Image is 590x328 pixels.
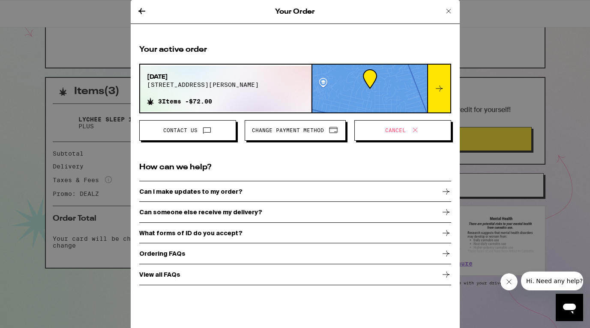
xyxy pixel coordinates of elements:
[147,81,259,88] span: [STREET_ADDRESS][PERSON_NAME]
[245,120,346,141] button: Change Payment Method
[139,188,243,195] p: Can I make updates to my order?
[139,271,180,278] p: View all FAQs
[556,294,583,321] iframe: Button to launch messaging window
[139,44,451,55] h2: Your active order
[147,73,259,81] span: [DATE]
[139,244,451,265] a: Ordering FAQs
[139,202,451,223] a: Can someone else receive my delivery?
[139,120,236,141] button: Contact Us
[163,128,198,133] span: Contact Us
[385,128,406,133] span: Cancel
[521,272,583,290] iframe: Message from company
[139,230,243,236] p: What forms of ID do you accept?
[139,209,262,216] p: Can someone else receive my delivery?
[139,264,451,285] a: View all FAQs
[354,120,451,141] button: Cancel
[139,162,451,173] h2: How can we help?
[252,128,324,133] span: Change Payment Method
[139,250,186,257] p: Ordering FAQs
[158,98,212,105] span: 3 Items - $72.00
[500,273,518,290] iframe: Close message
[139,181,451,202] a: Can I make updates to my order?
[139,223,451,244] a: What forms of ID do you accept?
